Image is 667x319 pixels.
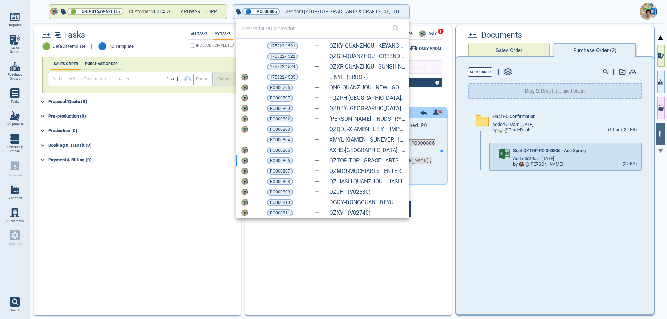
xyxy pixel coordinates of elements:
[329,189,371,195] a: QZJH (V02530)
[329,199,406,206] a: DGDY-DONGGUAN DEYU METAL PRODUCTS CO., LTD. (V02680)
[329,64,406,70] a: QZXR-QUANZHOU SUNSHINE INDUSTRIAL CO., LTD. (11286)
[270,126,290,133] span: PO000803
[329,53,406,59] a: QZGD-QUANZHOU GREENDAY ELECTRO (11063)
[329,43,406,49] a: QZKY-QUANZHOU KEYANG ELEC&TECH (11034)
[241,178,248,185] img: Avatar
[329,126,406,133] a: QZQDL-XIAMEN LEIYI IMP&EXP TRADING CO.,LTD. (11388)
[241,115,248,122] img: Avatar
[270,53,295,60] span: 175822-1522
[241,168,248,175] img: Avatar
[242,23,392,33] input: Search for PO or Vendor
[329,95,406,101] a: FQZPH-[GEOGRAPHIC_DATA] QUANZHOU PENGHONG (10904)
[241,209,248,216] img: Avatar
[329,74,368,80] a: LINYI (ERROR)
[270,115,290,122] span: PO000802
[270,136,290,143] span: PO000804
[329,168,406,174] a: QZMCT-MUCHIARTS ENTERPRISES LIMITED (11481)
[270,157,290,164] span: PO000806
[241,84,248,91] img: Avatar
[270,209,290,216] span: PO000811
[329,116,406,122] a: [PERSON_NAME] INUDSTRY LIMITED (11354)
[329,178,406,185] a: QZJIASH-QUANZHOU JIASHENG METAL & PLASTIC PRODUCTS CO. LTD. (11580)
[241,189,248,196] img: Avatar
[241,126,248,133] img: Avatar
[270,63,295,70] span: 175822-1524
[270,74,295,81] span: 175822-1535
[329,105,406,112] a: QZDEY-[GEOGRAPHIC_DATA] [GEOGRAPHIC_DATA] DEYAO CR (11139)
[270,95,290,102] span: PO000797
[270,105,290,112] span: PO000800
[241,147,248,154] img: Avatar
[270,178,290,185] span: PO000808
[329,147,406,153] a: AXHS-[GEOGRAPHIC_DATA] ANXI HESHENG CRAFTS LTD (11439)
[270,147,290,154] span: PO000805
[270,189,290,196] span: PO000809
[270,168,290,175] span: PO000807
[329,158,406,164] a: QZTOP-TOP GRACE ARTS & CRAFTS CO., LTD. (11443)
[270,84,290,91] span: PO000796
[329,85,406,91] a: QNG-QUANZHOU NEW GOOD CRAFTS C (10858)
[329,137,406,143] a: XMYL-XIAMEN SUNEVER IMP AND EXP CO LTD (11437)
[241,95,248,102] img: Avatar
[241,157,248,164] img: Avatar
[329,210,371,216] a: QZXY (V02740)
[270,199,290,206] span: PO000810
[270,42,295,49] span: 175822-1521
[241,199,248,206] img: Avatar
[241,105,248,112] img: Avatar
[241,74,248,81] img: Avatar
